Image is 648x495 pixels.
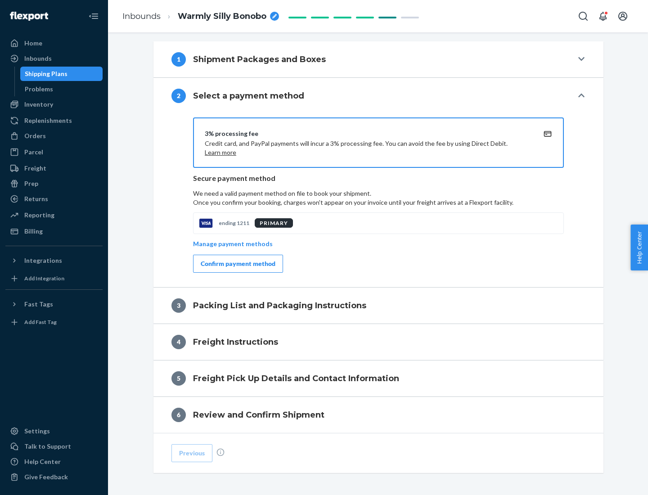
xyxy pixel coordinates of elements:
div: Replenishments [24,116,72,125]
div: Shipping Plans [25,69,67,78]
button: 1Shipment Packages and Boxes [153,41,603,77]
button: Open notifications [594,7,612,25]
p: Manage payment methods [193,239,273,248]
h4: Shipment Packages and Boxes [193,54,326,65]
div: Inventory [24,100,53,109]
button: 5Freight Pick Up Details and Contact Information [153,360,603,396]
div: 1 [171,52,186,67]
a: Parcel [5,145,103,159]
div: 3% processing fee [205,129,531,138]
p: Once you confirm your booking, charges won't appear on your invoice until your freight arrives at... [193,198,564,207]
button: Learn more [205,148,236,157]
button: Confirm payment method [193,255,283,273]
ol: breadcrumbs [115,3,286,30]
div: Help Center [24,457,61,466]
div: Orders [24,131,46,140]
div: Confirm payment method [201,259,275,268]
div: Fast Tags [24,300,53,309]
div: 2 [171,89,186,103]
div: 4 [171,335,186,349]
a: Settings [5,424,103,438]
div: Add Fast Tag [24,318,57,326]
div: Billing [24,227,43,236]
a: Problems [20,82,103,96]
div: Parcel [24,148,43,157]
a: Help Center [5,454,103,469]
a: Orders [5,129,103,143]
a: Billing [5,224,103,238]
button: Integrations [5,253,103,268]
button: Previous [171,444,212,462]
div: Integrations [24,256,62,265]
p: Credit card, and PayPal payments will incur a 3% processing fee. You can avoid the fee by using D... [205,139,531,157]
div: Returns [24,194,48,203]
a: Reporting [5,208,103,222]
h4: Packing List and Packaging Instructions [193,300,366,311]
div: Add Integration [24,274,64,282]
button: Open Search Box [574,7,592,25]
button: Give Feedback [5,470,103,484]
div: Settings [24,427,50,436]
a: Add Integration [5,271,103,286]
div: Freight [24,164,46,173]
button: Help Center [630,225,648,270]
button: Close Navigation [85,7,103,25]
a: Shipping Plans [20,67,103,81]
p: We need a valid payment method on file to book your shipment. [193,189,564,207]
div: Home [24,39,42,48]
button: Open account menu [614,7,632,25]
p: ending 1211 [219,219,249,227]
h4: Freight Pick Up Details and Contact Information [193,373,399,384]
button: 4Freight Instructions [153,324,603,360]
a: Replenishments [5,113,103,128]
span: Warmly Silly Bonobo [178,11,266,22]
div: Prep [24,179,38,188]
h4: Select a payment method [193,90,304,102]
div: Reporting [24,211,54,220]
div: Talk to Support [24,442,71,451]
div: 5 [171,371,186,386]
img: Flexport logo [10,12,48,21]
a: Add Fast Tag [5,315,103,329]
div: Problems [25,85,53,94]
button: 3Packing List and Packaging Instructions [153,288,603,324]
button: 6Review and Confirm Shipment [153,397,603,433]
a: Freight [5,161,103,175]
div: PRIMARY [255,218,293,228]
div: 6 [171,408,186,422]
a: Talk to Support [5,439,103,454]
h4: Freight Instructions [193,336,278,348]
div: Inbounds [24,54,52,63]
a: Inbounds [5,51,103,66]
h4: Review and Confirm Shipment [193,409,324,421]
div: 3 [171,298,186,313]
p: Secure payment method [193,173,564,184]
button: Fast Tags [5,297,103,311]
a: Inventory [5,97,103,112]
a: Home [5,36,103,50]
div: Give Feedback [24,472,68,481]
a: Prep [5,176,103,191]
a: Inbounds [122,11,161,21]
button: 2Select a payment method [153,78,603,114]
a: Returns [5,192,103,206]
